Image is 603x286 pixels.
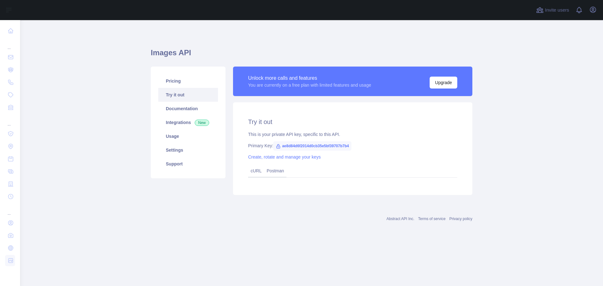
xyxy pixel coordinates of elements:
a: Try it out [158,88,218,102]
a: Postman [264,166,286,176]
span: ae8d84d6f2014d0cb35e5bf39707b7b4 [273,141,351,151]
div: You are currently on a free plan with limited features and usage [248,82,371,88]
div: Unlock more calls and features [248,74,371,82]
a: Usage [158,129,218,143]
a: Abstract API Inc. [387,217,415,221]
h1: Images API [151,48,472,63]
span: New [195,120,209,126]
h2: Try it out [248,117,457,126]
div: ... [5,114,15,127]
a: Support [158,157,218,171]
a: Privacy policy [449,217,472,221]
div: ... [5,38,15,50]
a: Pricing [158,74,218,88]
a: Documentation [158,102,218,116]
div: Primary Key: [248,143,457,149]
div: This is your private API key, specific to this API. [248,131,457,138]
a: Terms of service [418,217,445,221]
a: Integrations New [158,116,218,129]
button: Invite users [535,5,570,15]
a: Settings [158,143,218,157]
span: Invite users [545,7,569,14]
div: ... [5,203,15,216]
button: Upgrade [430,77,457,89]
a: cURL [251,168,262,173]
a: Create, rotate and manage your keys [248,154,321,159]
